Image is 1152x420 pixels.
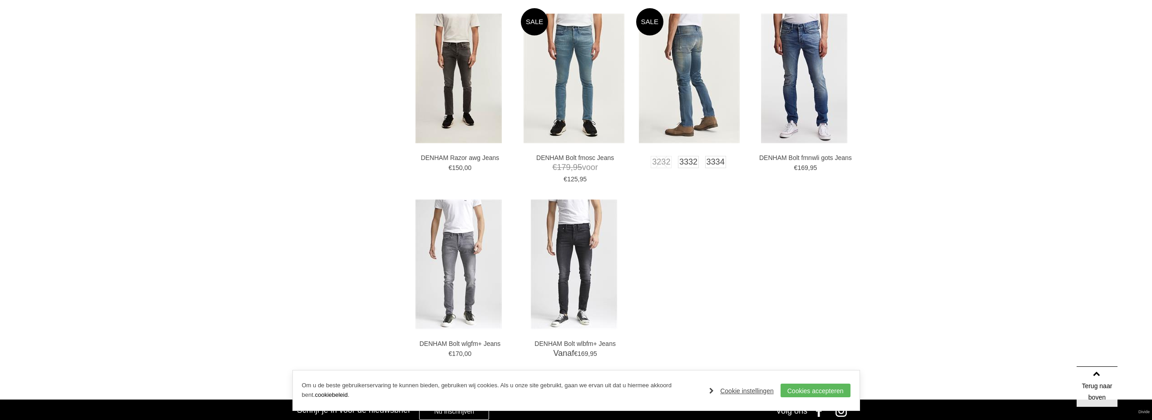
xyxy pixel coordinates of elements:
[794,164,798,171] span: €
[588,350,590,357] span: ,
[315,391,347,398] a: cookiebeleid
[709,384,774,398] a: Cookie instellingen
[524,14,624,143] img: DENHAM Bolt fmosc Jeans
[525,340,625,348] a: DENHAM Bolt wlbfm+ Jeans
[705,156,726,168] a: 3334
[1138,406,1150,418] a: Divide
[574,350,578,357] span: €
[525,154,625,162] a: DENHAM Bolt fmosc Jeans
[781,384,850,397] a: Cookies accepteren
[571,163,573,172] span: ,
[678,156,699,168] a: 3332
[531,200,617,329] img: DENHAM Bolt wlbfm+ Jeans
[579,175,587,183] span: 95
[578,350,588,357] span: 169
[797,164,808,171] span: 169
[410,340,510,348] a: DENHAM Bolt wlgfm+ Jeans
[553,163,557,172] span: €
[463,164,465,171] span: ,
[590,350,597,357] span: 95
[463,350,465,357] span: ,
[525,348,625,370] div: Vanaf
[465,350,472,357] span: 00
[567,175,578,183] span: 125
[302,381,701,400] p: Om u de beste gebruikerservaring te kunnen bieden, gebruiken wij cookies. Als u onze site gebruik...
[452,164,462,171] span: 150
[557,163,571,172] span: 179
[410,154,510,162] a: DENHAM Razor awg Jeans
[415,200,502,329] img: DENHAM Bolt wlgfm+ Jeans
[564,175,567,183] span: €
[449,164,452,171] span: €
[573,163,582,172] span: 95
[761,14,847,143] img: DENHAM Bolt fmnwli gots Jeans
[419,402,489,420] a: Nu inschrijven
[578,175,579,183] span: ,
[756,154,855,162] a: DENHAM Bolt fmnwli gots Jeans
[449,350,452,357] span: €
[1077,366,1117,407] a: Terug naar boven
[808,164,810,171] span: ,
[415,14,502,143] img: DENHAM Razor awg Jeans
[810,164,817,171] span: 95
[465,164,472,171] span: 00
[452,350,462,357] span: 170
[639,14,740,143] img: DENHAM Razor fmzend Jeans
[525,162,625,173] span: voor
